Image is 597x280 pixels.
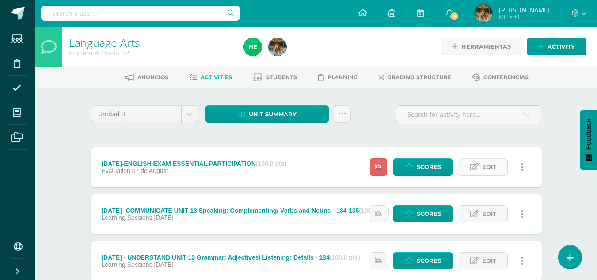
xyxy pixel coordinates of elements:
strong: (100.0 pts) [256,160,286,167]
span: Unit summary [249,106,297,123]
a: Unidad 3 [91,106,198,123]
span: [PERSON_NAME] [499,5,550,14]
img: 2dbaa8b142e8d6ddec163eea0aedc140.png [269,38,286,56]
a: Scores [393,252,453,269]
input: Search a user… [41,6,240,21]
span: Edit [482,253,496,269]
span: Feedback [585,119,593,150]
span: Conferencias [483,74,529,81]
span: Learning Sessions [101,261,152,268]
span: Planning [327,74,358,81]
span: Scores [417,206,441,222]
span: Students [266,74,297,81]
span: Learning Sessions [101,214,152,221]
a: Planning [318,70,358,84]
h1: Language Arts [69,36,233,49]
span: Mi Perfil [499,13,550,21]
a: Language Arts [69,35,140,50]
div: Primero Primaria 'A' [69,49,233,57]
a: Grading structure [379,70,451,84]
a: Scores [393,205,453,222]
span: 16 [449,12,459,21]
strong: (100.0 pts) [330,254,360,261]
a: Activities [190,70,232,84]
a: Unit summary [205,105,329,123]
span: Grading structure [387,74,451,81]
span: Herramientas [461,38,511,55]
img: 2dbaa8b142e8d6ddec163eea0aedc140.png [475,4,492,22]
a: Activity [527,38,586,55]
span: Edit [482,206,496,222]
span: Scores [417,253,441,269]
div: [DATE]-ENGLISH EXAM ESSENTIAL PARTICIPATION [101,160,286,167]
a: Herramientas [441,38,522,55]
span: 07 de August [132,167,168,174]
div: [DATE]- COMMUNICATE UNIT 13 Speaking: Complementing/ Verbs and Nouns - 134-135 [101,207,389,214]
span: Activities [201,74,232,81]
a: Conferencias [472,70,529,84]
span: Unidad 3 [98,106,175,123]
img: a2535e102792dd4727d5fe42d999ccec.png [244,38,262,56]
div: [DATE] - UNDERSTAND UNIT 13 Grammar: Adjectives/ Listening: Details - 134 [101,254,360,261]
button: Feedback - Mostrar encuesta [580,110,597,170]
a: Anuncios [125,70,168,84]
span: [DATE] [154,214,173,221]
span: Anuncios [137,74,168,81]
span: [DATE] [154,261,173,268]
span: Evaluation [101,167,130,174]
a: Students [253,70,297,84]
a: Scores [393,158,453,176]
span: Scores [417,159,441,175]
span: Activity [548,38,575,55]
input: Search for activity here… [396,106,541,123]
span: Edit [482,159,496,175]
